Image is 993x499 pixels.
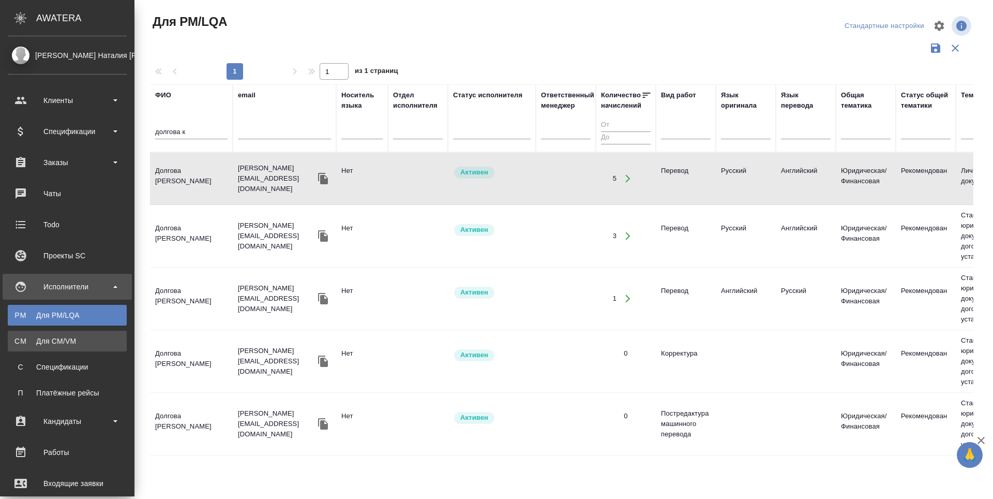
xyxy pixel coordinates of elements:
[656,160,716,197] td: Перевод
[836,218,896,254] td: Юридическая/Финансовая
[238,90,255,100] div: email
[150,160,233,197] td: Долгова [PERSON_NAME]
[836,406,896,442] td: Юридическая/Финансовая
[453,166,531,180] div: Рядовой исполнитель: назначай с учетом рейтинга
[453,411,531,425] div: Рядовой исполнитель: назначай с учетом рейтинга
[8,305,127,326] a: PMДля PM/LQA
[460,413,488,423] p: Активен
[613,293,616,304] div: 1
[315,228,331,244] button: Скопировать
[896,343,956,379] td: Рекомендован
[238,283,315,314] p: [PERSON_NAME][EMAIL_ADDRESS][DOMAIN_NAME]
[150,406,233,442] td: Долгова [PERSON_NAME]
[315,416,331,432] button: Скопировать
[238,163,315,194] p: [PERSON_NAME][EMAIL_ADDRESS][DOMAIN_NAME]
[776,160,836,197] td: Английский
[150,343,233,379] td: Долгова [PERSON_NAME]
[336,343,388,379] td: Нет
[460,167,488,178] p: Активен
[36,8,134,28] div: AWATERA
[961,90,992,100] div: Тематика
[3,471,132,496] a: Входящие заявки
[624,411,627,421] div: 0
[453,348,531,362] div: Рядовой исполнитель: назначай с учетом рейтинга
[460,350,488,360] p: Активен
[896,218,956,254] td: Рекомендован
[776,218,836,254] td: Английский
[8,124,127,139] div: Спецификации
[150,281,233,317] td: Долгова [PERSON_NAME]
[957,442,983,468] button: 🙏
[716,160,776,197] td: Русский
[315,171,331,186] button: Скопировать
[781,90,831,111] div: Язык перевода
[8,476,127,491] div: Входящие заявки
[13,336,122,346] div: Для CM/VM
[721,90,771,111] div: Язык оригинала
[8,279,127,295] div: Исполнители
[927,13,952,38] span: Настроить таблицу
[836,281,896,317] td: Юридическая/Финансовая
[613,173,616,184] div: 5
[8,383,127,403] a: ППлатёжные рейсы
[961,444,979,466] span: 🙏
[315,291,331,306] button: Скопировать
[8,357,127,377] a: ССпецификации
[656,343,716,379] td: Корректура
[617,226,638,247] button: Открыть работы
[841,90,891,111] div: Общая тематика
[453,90,522,100] div: Статус исполнителя
[8,93,127,108] div: Клиенты
[836,160,896,197] td: Юридическая/Финансовая
[13,362,122,372] div: Спецификации
[926,38,945,58] button: Сохранить фильтры
[541,90,594,111] div: Ответственный менеджер
[952,16,973,36] span: Посмотреть информацию
[842,18,927,34] div: split button
[836,343,896,379] td: Юридическая/Финансовая
[155,90,171,100] div: ФИО
[617,288,638,310] button: Открыть работы
[315,354,331,369] button: Скопировать
[601,131,651,144] input: До
[656,403,716,445] td: Постредактура машинного перевода
[238,346,315,377] p: [PERSON_NAME][EMAIL_ADDRESS][DOMAIN_NAME]
[336,406,388,442] td: Нет
[896,160,956,197] td: Рекомендован
[8,248,127,263] div: Проекты SC
[336,281,388,317] td: Нет
[13,310,122,320] div: Для PM/LQA
[896,281,956,317] td: Рекомендован
[896,406,956,442] td: Рекомендован
[656,281,716,317] td: Перевод
[716,281,776,317] td: Английский
[624,348,627,359] div: 0
[945,38,965,58] button: Сбросить фильтры
[661,90,696,100] div: Вид работ
[336,218,388,254] td: Нет
[8,445,127,460] div: Работы
[776,281,836,317] td: Русский
[150,218,233,254] td: Долгова [PERSON_NAME]
[8,331,127,351] a: CMДля CM/VM
[656,218,716,254] td: Перевод
[355,65,398,80] span: из 1 страниц
[601,90,641,111] div: Количество начислений
[8,414,127,429] div: Кандидаты
[341,90,383,111] div: Носитель языка
[3,439,132,465] a: Работы
[150,13,227,30] span: Для PM/LQA
[453,286,531,300] div: Рядовой исполнитель: назначай с учетом рейтинга
[238,221,315,252] p: [PERSON_NAME][EMAIL_ADDRESS][DOMAIN_NAME]
[613,231,616,241] div: 3
[8,50,127,61] div: [PERSON_NAME] Наталия [PERSON_NAME]
[3,243,132,269] a: Проекты SC
[901,90,951,111] div: Статус общей тематики
[460,225,488,235] p: Активен
[393,90,443,111] div: Отдел исполнителя
[617,168,638,189] button: Открыть работы
[336,160,388,197] td: Нет
[8,155,127,170] div: Заказы
[3,212,132,238] a: Todo
[716,218,776,254] td: Русский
